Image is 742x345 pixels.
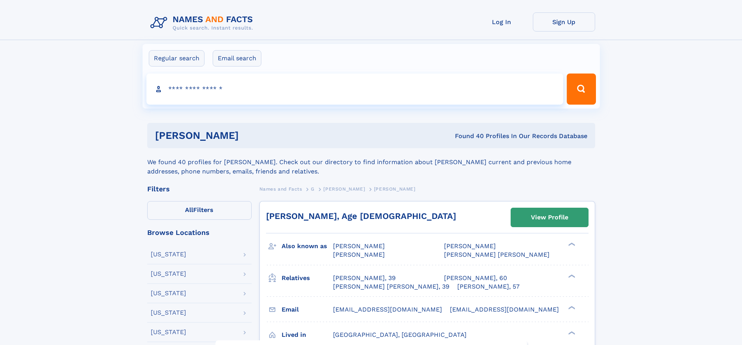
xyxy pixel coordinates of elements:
h3: Email [282,303,333,316]
h3: Lived in [282,328,333,341]
div: [US_STATE] [151,310,186,316]
div: [US_STATE] [151,329,186,335]
span: All [185,206,193,214]
div: ❯ [566,305,576,310]
a: [PERSON_NAME], 57 [457,282,520,291]
div: [US_STATE] [151,290,186,296]
span: [PERSON_NAME] [333,251,385,258]
button: Search Button [567,74,596,105]
label: Email search [213,50,261,67]
a: Names and Facts [259,184,302,194]
div: [US_STATE] [151,251,186,257]
div: ❯ [566,330,576,335]
div: [US_STATE] [151,271,186,277]
div: ❯ [566,242,576,247]
span: [GEOGRAPHIC_DATA], [GEOGRAPHIC_DATA] [333,331,467,338]
span: [PERSON_NAME] [333,242,385,250]
h1: [PERSON_NAME] [155,131,347,140]
div: We found 40 profiles for [PERSON_NAME]. Check out our directory to find information about [PERSON... [147,148,595,176]
h3: Also known as [282,240,333,253]
a: View Profile [511,208,588,227]
label: Regular search [149,50,204,67]
span: [PERSON_NAME] [444,242,496,250]
a: [PERSON_NAME] [323,184,365,194]
div: Found 40 Profiles In Our Records Database [347,132,587,140]
input: search input [146,74,564,105]
a: [PERSON_NAME], 60 [444,274,507,282]
a: [PERSON_NAME], 39 [333,274,396,282]
span: [PERSON_NAME] [PERSON_NAME] [444,251,550,258]
div: Browse Locations [147,229,252,236]
span: [EMAIL_ADDRESS][DOMAIN_NAME] [450,306,559,313]
div: Filters [147,186,252,193]
a: Log In [471,12,533,32]
span: [EMAIL_ADDRESS][DOMAIN_NAME] [333,306,442,313]
span: [PERSON_NAME] [323,186,365,192]
a: G [311,184,315,194]
label: Filters [147,201,252,220]
a: Sign Up [533,12,595,32]
span: [PERSON_NAME] [374,186,416,192]
a: [PERSON_NAME] [PERSON_NAME], 39 [333,282,449,291]
a: [PERSON_NAME], Age [DEMOGRAPHIC_DATA] [266,211,456,221]
div: View Profile [531,208,568,226]
div: ❯ [566,273,576,278]
h3: Relatives [282,271,333,285]
img: Logo Names and Facts [147,12,259,33]
span: G [311,186,315,192]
